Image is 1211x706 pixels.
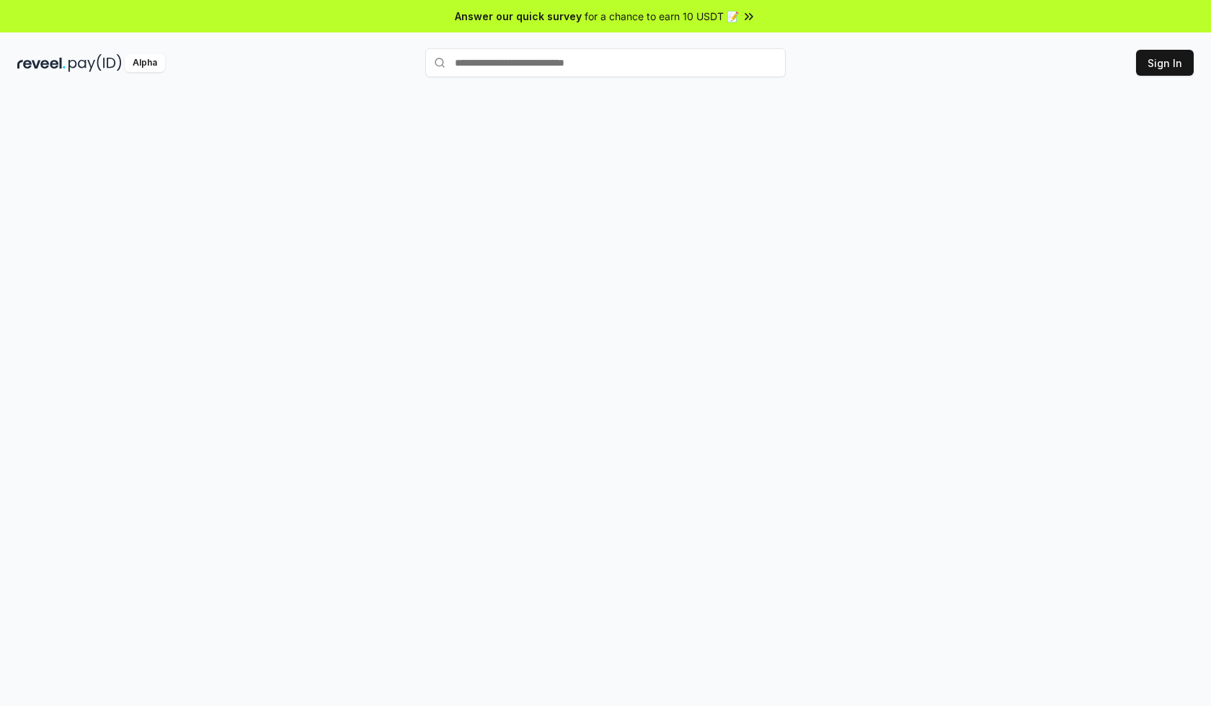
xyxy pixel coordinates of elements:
[125,54,165,72] div: Alpha
[68,54,122,72] img: pay_id
[455,9,582,24] span: Answer our quick survey
[585,9,739,24] span: for a chance to earn 10 USDT 📝
[1136,50,1194,76] button: Sign In
[17,54,66,72] img: reveel_dark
